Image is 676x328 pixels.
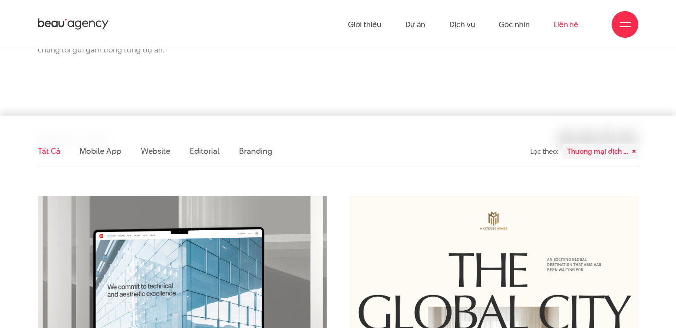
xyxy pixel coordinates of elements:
a: Website [141,145,170,156]
a: Branding [239,145,272,156]
a: Tất cả [38,145,60,156]
div: Lọc theo: [530,144,558,159]
p: Khám phá tư duy thiết kế và triết lý sáng tạo được chúng tôi gửi gắm trong từng dự án. [38,36,229,55]
a: Mobile app [80,145,121,156]
div: Thương mại dịch vụ [563,144,638,159]
a: Editorial [190,145,220,156]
